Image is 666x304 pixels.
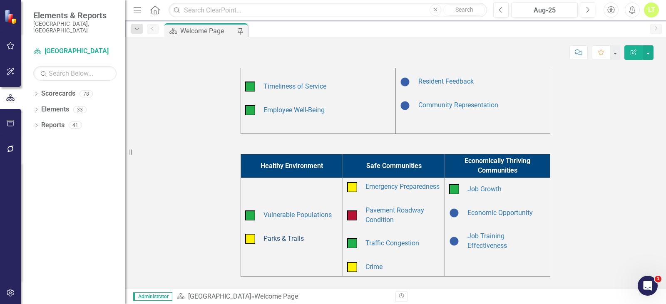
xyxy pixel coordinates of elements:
[418,77,474,85] a: Resident Feedback
[4,10,19,24] img: ClearPoint Strategy
[169,3,487,17] input: Search ClearPoint...
[133,292,172,301] span: Administrator
[511,2,578,17] button: Aug-25
[455,6,473,13] span: Search
[400,77,410,87] img: Baselining
[465,157,530,174] span: Economically Thriving Communities
[418,101,498,109] a: Community Representation
[655,276,661,282] span: 1
[254,292,298,300] div: Welcome Page
[176,292,389,302] div: »
[400,101,410,111] img: Baselining
[263,235,304,242] a: Parks & Trails
[365,206,424,224] a: Pavement Roadway Condition
[180,26,235,36] div: Welcome Page
[80,90,93,97] div: 78
[449,208,459,218] img: Baselining
[366,162,422,170] span: Safe Communities
[365,239,419,247] a: Traffic Congestion
[245,234,255,244] img: Caution
[326,287,465,295] strong: Questions? Comments? Ideas for Innovations?
[245,82,255,91] img: On Target
[449,236,459,246] img: Baselining
[33,10,117,20] span: Elements & Reports
[263,82,326,90] a: Timeliness of Service
[638,276,658,296] iframe: Intercom live chat
[245,105,255,115] img: On Target
[365,183,440,190] a: Emergency Preparedness
[514,5,575,15] div: Aug-25
[443,4,485,16] button: Search
[644,2,659,17] button: LT
[33,20,117,34] small: [GEOGRAPHIC_DATA], [GEOGRAPHIC_DATA]
[467,232,507,250] a: Job Training Effectiveness
[41,89,75,99] a: Scorecards
[41,121,65,130] a: Reports
[33,47,117,56] a: [GEOGRAPHIC_DATA]
[347,238,357,248] img: On Target
[347,210,357,220] img: Below Plan
[467,209,533,217] a: Economic Opportunity
[263,106,325,114] a: Employee Well-Being
[69,122,82,129] div: 41
[347,262,357,272] img: Caution
[41,105,69,114] a: Elements
[365,263,383,271] a: Crime
[449,184,459,194] img: On Target
[188,292,251,300] a: [GEOGRAPHIC_DATA]
[347,182,357,192] img: Caution
[467,185,502,193] a: Job Growth
[261,162,323,170] span: Healthy Environment
[263,211,332,219] a: Vulnerable Populations
[73,106,87,113] div: 33
[33,66,117,81] input: Search Below...
[245,210,255,220] img: On Target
